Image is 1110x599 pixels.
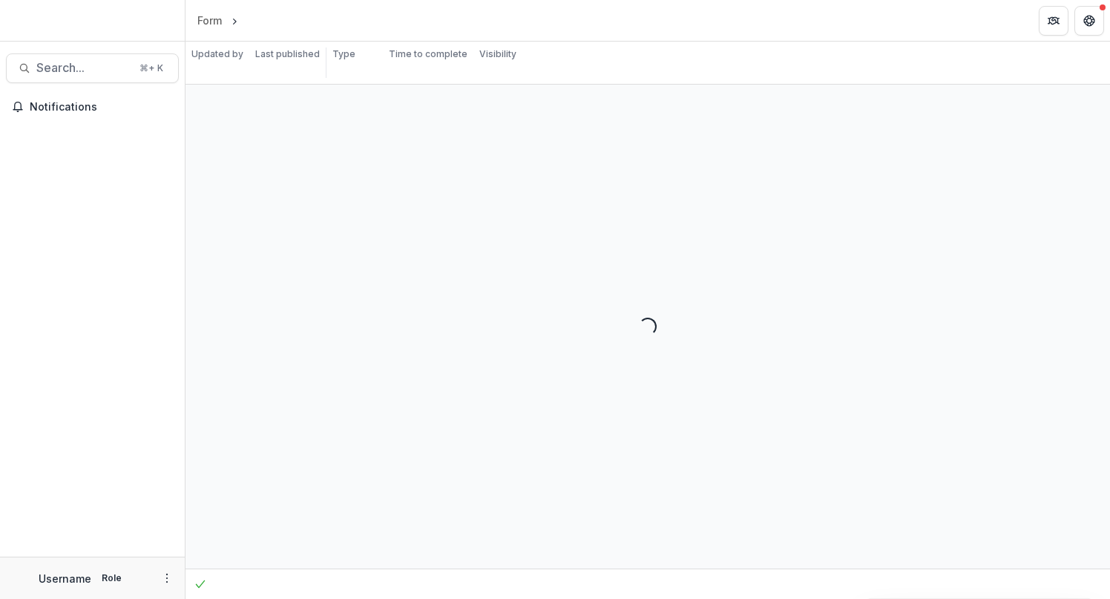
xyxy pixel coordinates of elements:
[191,10,228,31] a: Form
[255,48,320,61] p: Last published
[36,61,131,75] span: Search...
[479,48,516,61] p: Visibility
[1074,6,1104,36] button: Get Help
[191,10,304,31] nav: breadcrumb
[197,13,222,28] div: Form
[30,101,173,114] span: Notifications
[6,95,179,119] button: Notifications
[137,60,166,76] div: ⌘ + K
[39,571,91,586] p: Username
[332,48,355,61] p: Type
[6,53,179,83] button: Search...
[191,48,243,61] p: Updated by
[97,572,126,585] p: Role
[1039,6,1068,36] button: Partners
[389,48,467,61] p: Time to complete
[158,569,176,587] button: More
